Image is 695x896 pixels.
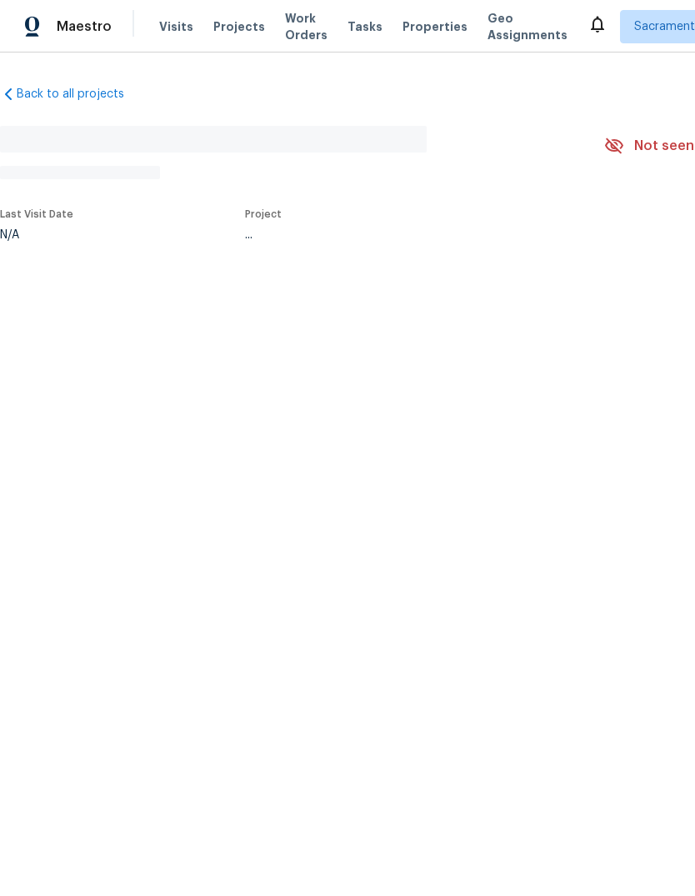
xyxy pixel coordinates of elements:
[57,18,112,35] span: Maestro
[159,18,193,35] span: Visits
[245,229,565,241] div: ...
[245,209,282,219] span: Project
[285,10,327,43] span: Work Orders
[347,21,382,33] span: Tasks
[213,18,265,35] span: Projects
[487,10,567,43] span: Geo Assignments
[402,18,467,35] span: Properties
